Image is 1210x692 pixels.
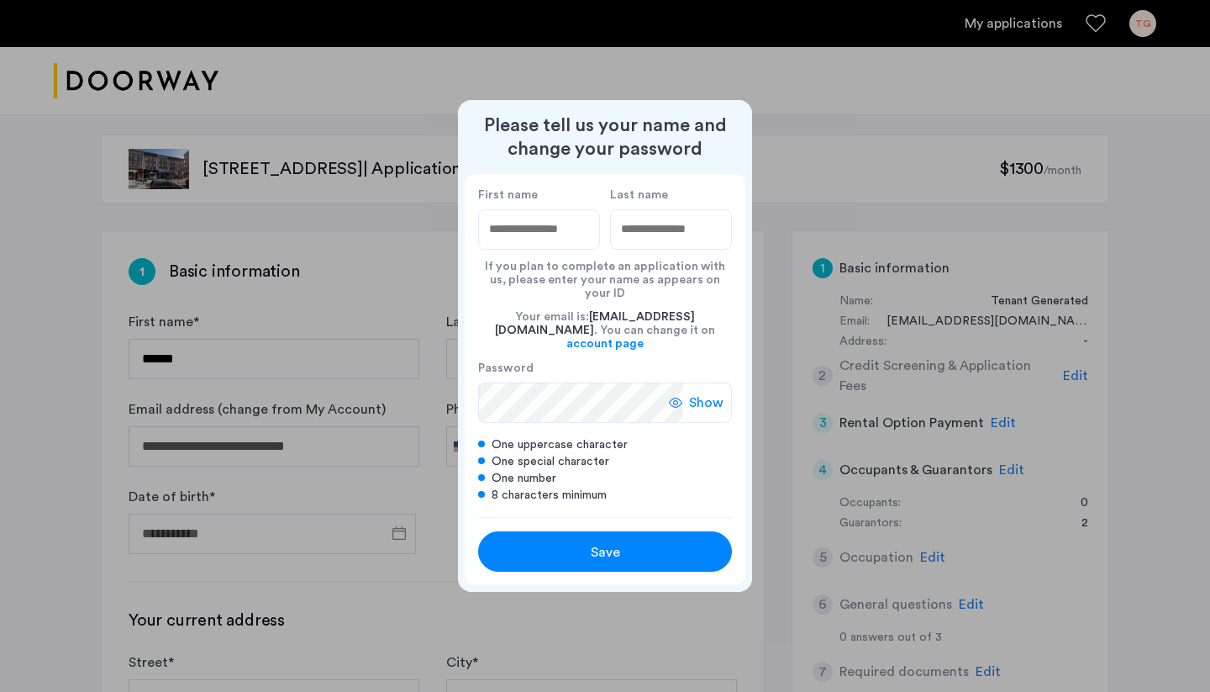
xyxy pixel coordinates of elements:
label: Last name [610,188,732,203]
div: One uppercase character [478,436,732,453]
div: If you plan to complete an application with us, please enter your name as appears on your ID [478,250,732,300]
span: Show [689,393,723,413]
span: [EMAIL_ADDRESS][DOMAIN_NAME] [495,311,695,336]
div: Your email is: . You can change it on [478,300,732,361]
h2: Please tell us your name and change your password [465,114,745,161]
label: First name [478,188,600,203]
span: Save [591,542,620,563]
div: One special character [478,453,732,470]
div: 8 characters minimum [478,487,732,504]
div: One number [478,470,732,487]
button: button [478,531,732,572]
a: account page [566,337,644,351]
label: Password [478,361,683,376]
